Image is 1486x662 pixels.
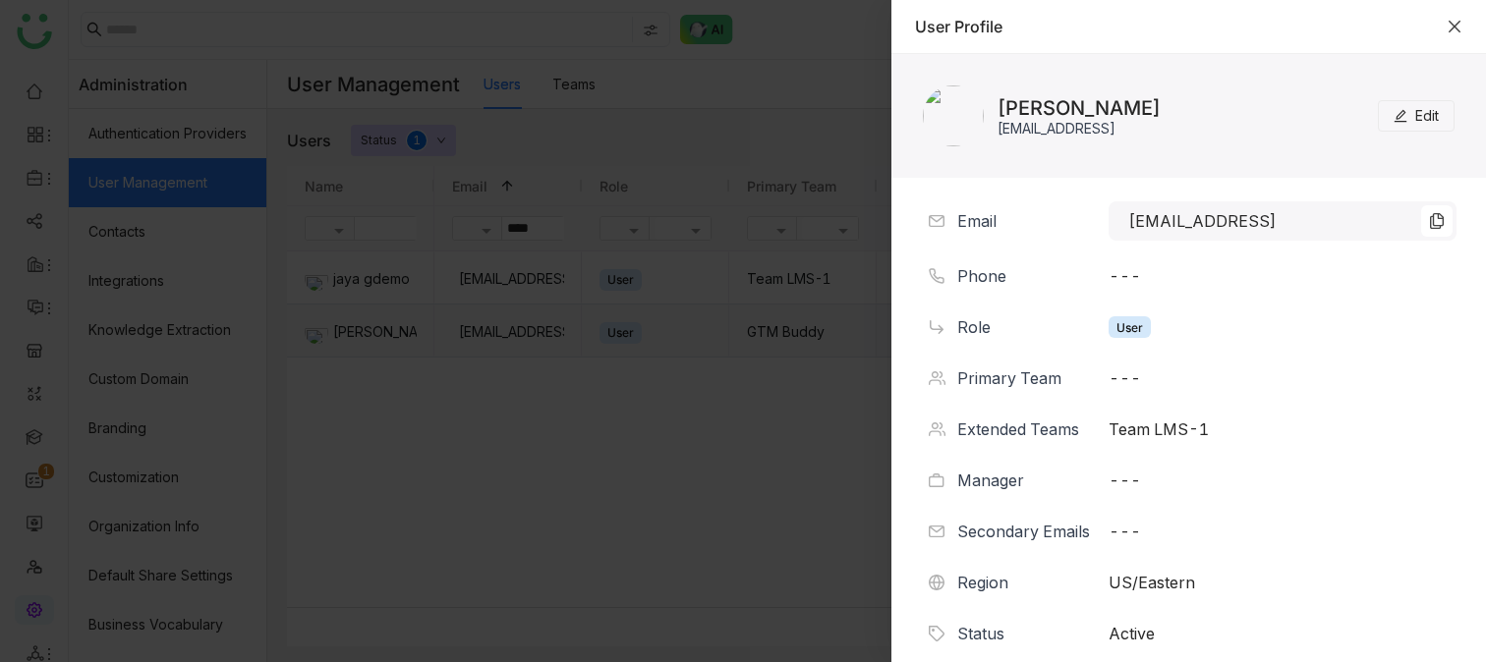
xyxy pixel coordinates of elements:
span: Edit [1415,105,1439,127]
button: Close [1447,19,1462,34]
div: Extended Teams [921,414,1109,445]
div: Email [921,205,1109,237]
div: Phone [921,260,1109,292]
img: region.svg [921,567,952,598]
div: Manager [921,465,1109,496]
img: 684a9742de261c4b36a3ada0 [923,85,984,146]
div: User [1109,316,1151,338]
div: US/Eastern [1109,573,1457,592]
div: --- [1109,470,1457,490]
div: --- [1109,522,1457,541]
div: Team LMS-1 [1109,419,1457,439]
div: [EMAIL_ADDRESS] [1109,201,1457,241]
div: Region [921,567,1109,598]
div: --- [1109,368,1457,388]
button: Edit [1378,100,1455,132]
div: Primary Team [921,362,1109,394]
div: [PERSON_NAME] [998,96,1161,120]
img: email.svg [921,516,952,547]
div: Active [1109,624,1457,643]
div: User Profile [915,16,1437,37]
div: [EMAIL_ADDRESS] [998,120,1161,137]
div: --- [1109,266,1457,286]
img: manager.svg [921,465,952,496]
img: phone.svg [921,260,952,292]
img: role.svg [921,311,952,343]
div: Role [921,311,1109,343]
img: teams.svg [921,414,952,445]
img: email.svg [921,205,952,237]
img: status.svg [921,618,952,649]
div: Status [921,618,1109,649]
div: Secondary Emails [921,516,1109,547]
img: copy.svg [1421,205,1453,237]
img: teams.svg [921,362,952,394]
